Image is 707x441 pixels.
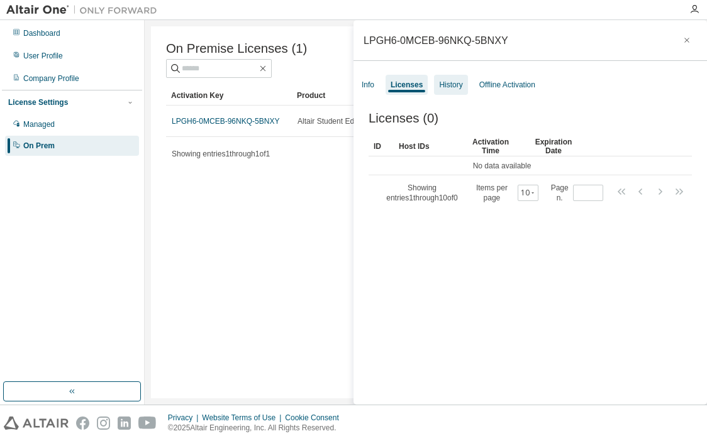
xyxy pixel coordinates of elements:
[550,183,603,203] span: Page n.
[166,41,307,56] span: On Premise Licenses (1)
[172,117,279,126] a: LPGH6-0MCEB-96NKQ-5BNXY
[297,85,413,106] div: Product
[23,73,79,84] div: Company Profile
[521,188,536,198] button: 10
[439,80,462,90] div: History
[23,51,63,61] div: User Profile
[479,80,535,90] div: Offline Activation
[6,4,164,16] img: Altair One
[364,35,508,45] div: LPGH6-0MCEB-96NKQ-5BNXY
[4,416,69,430] img: altair_logo.svg
[470,183,538,203] span: Items per page
[97,416,110,430] img: instagram.svg
[464,136,517,156] div: Activation Time
[168,413,202,423] div: Privacy
[172,150,270,158] span: Showing entries 1 through 1 of 1
[23,119,55,129] div: Managed
[285,413,346,423] div: Cookie Consent
[76,416,89,430] img: facebook.svg
[8,97,68,107] div: License Settings
[202,413,285,423] div: Website Terms of Use
[118,416,131,430] img: linkedin.svg
[386,183,457,202] span: Showing entries 1 through 10 of 0
[527,136,580,156] div: Expiration Date
[23,141,55,151] div: On Prem
[168,423,347,433] p: © 2025 Altair Engineering, Inc. All Rights Reserved.
[399,136,454,156] div: Host IDs
[391,80,423,90] div: Licenses
[369,111,438,126] span: Licenses (0)
[23,28,60,38] div: Dashboard
[374,136,389,156] div: ID
[369,156,635,175] td: No data available
[138,416,157,430] img: youtube.svg
[298,116,368,126] span: Altair Student Edition
[171,85,287,106] div: Activation Key
[362,80,374,90] div: Info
